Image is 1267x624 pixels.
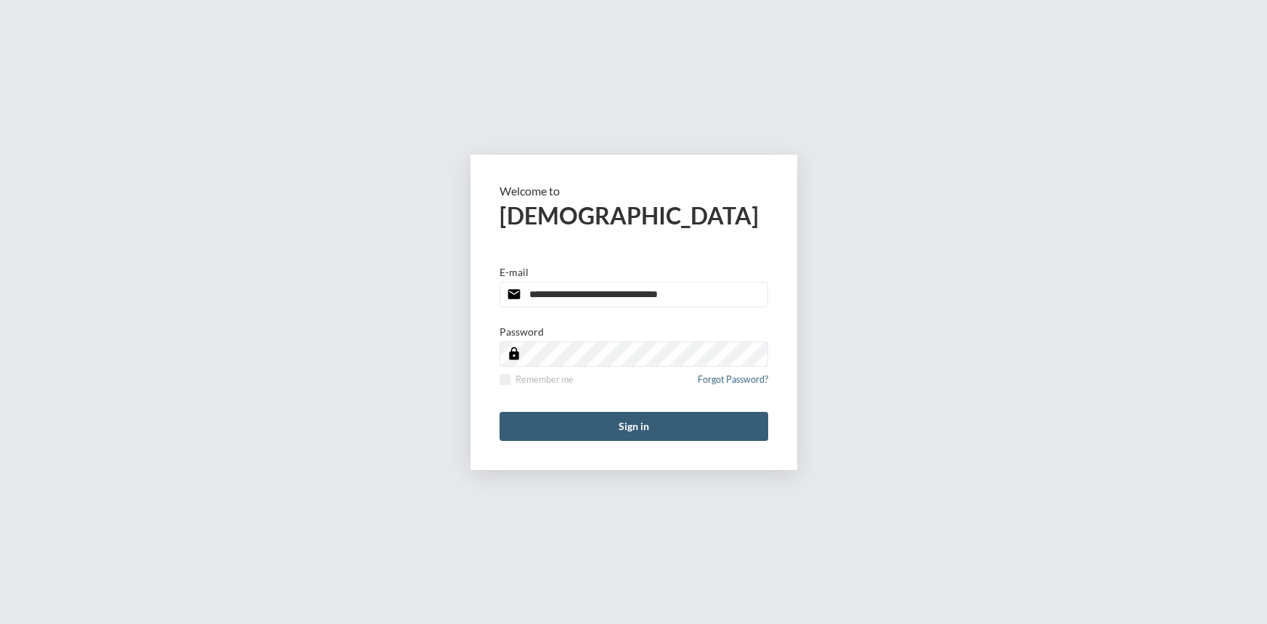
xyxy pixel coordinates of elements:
[500,325,544,338] p: Password
[500,266,529,278] p: E-mail
[500,184,768,198] p: Welcome to
[500,201,768,230] h2: [DEMOGRAPHIC_DATA]
[698,374,768,394] a: Forgot Password?
[500,412,768,441] button: Sign in
[500,374,574,385] label: Remember me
